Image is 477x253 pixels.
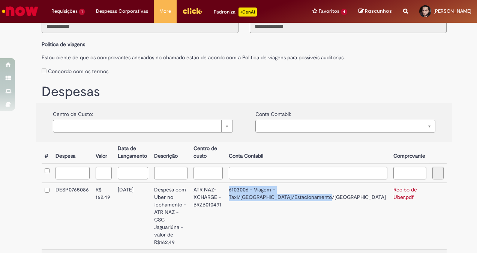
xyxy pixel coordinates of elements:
td: 6103006 - Viagem – Taxi/[GEOGRAPHIC_DATA]/Estacionamento/[GEOGRAPHIC_DATA] [226,183,390,249]
a: Limpar campo {0} [53,120,233,133]
label: Estou ciente de que os comprovantes anexados no chamado estão de acordo com a Politica de viagens... [42,50,447,61]
a: Limpar campo {0} [255,120,435,133]
label: Centro de Custo: [53,107,93,118]
label: Conta Contabil: [255,107,291,118]
span: Despesas Corporativas [96,8,148,15]
b: Política de viagens [42,41,85,48]
td: Despesa com Uber no fechamento - ATR NAZ - CSC Jaguariúna - valor de R$162,49 [151,183,190,249]
a: Recibo de Uber.pdf [393,186,417,200]
td: Recibo de Uber.pdf [390,183,429,249]
td: [DATE] [115,183,151,249]
label: Concordo com os termos [48,68,108,75]
td: R$ 162.49 [93,183,115,249]
span: Favoritos [319,8,339,15]
img: ServiceNow [1,4,39,19]
td: ATR NAZ- XCHARGE - BRZB010491 [190,183,226,249]
span: Rascunhos [365,8,392,15]
h1: Despesas [42,84,447,99]
th: Conta Contabil [226,142,390,163]
th: Descrição [151,142,190,163]
th: # [42,142,52,163]
th: Comprovante [390,142,429,163]
th: Despesa [52,142,93,163]
th: Centro de custo [190,142,226,163]
th: Valor [93,142,115,163]
td: DESP0765086 [52,183,93,249]
span: 1 [79,9,85,15]
span: 4 [341,9,347,15]
a: Rascunhos [358,8,392,15]
span: [PERSON_NAME] [433,8,471,14]
span: Requisições [51,8,78,15]
span: More [159,8,171,15]
th: Data de Lançamento [115,142,151,163]
p: +GenAi [238,8,257,17]
div: Padroniza [214,8,257,17]
img: click_logo_yellow_360x200.png [182,5,202,17]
